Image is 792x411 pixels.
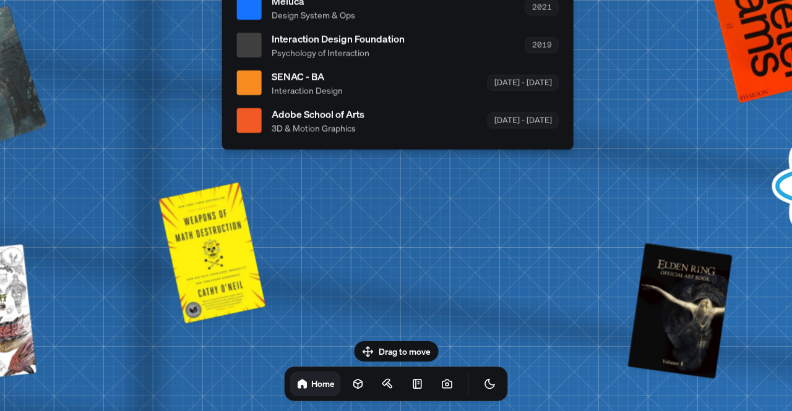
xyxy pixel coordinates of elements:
[478,371,502,396] button: Toggle Theme
[272,69,343,83] span: SENAC - BA
[272,8,355,21] span: Design System & Ops
[525,37,559,53] div: 2019
[272,46,405,59] span: Psychology of Interaction
[311,378,335,389] h1: Home
[272,31,405,46] span: Interaction Design Foundation
[488,75,559,90] div: [DATE] - [DATE]
[272,121,364,134] span: 3D & Motion Graphics
[488,112,559,128] div: [DATE] - [DATE]
[272,83,343,96] span: Interaction Design
[290,371,341,396] a: Home
[272,106,364,121] span: Adobe School of Arts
